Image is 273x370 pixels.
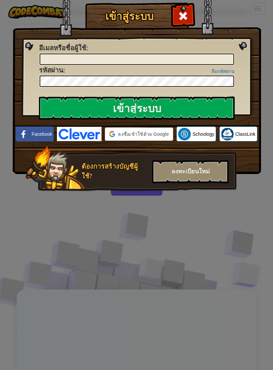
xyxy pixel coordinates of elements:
[118,131,169,137] span: ลงชื่อเข้าใช้ด้วย Google
[105,127,173,141] div: ลงชื่อเข้าใช้ด้วย Google
[152,160,229,183] div: ลงทะเบียนใหม่
[192,131,214,137] span: Schoology
[57,127,102,141] img: clever-logo-blue.png
[82,162,148,181] div: ต้องการสร้างบัญชีผู้ใช้?
[178,128,191,140] img: schoology.png
[17,128,30,140] img: facebook_small.png
[39,66,65,75] label: :
[87,10,172,22] h1: เข้าสู่ระบบ
[39,43,88,53] label: :
[39,66,63,75] span: รหัสผ่าน
[32,131,52,137] span: Facebook
[221,128,234,140] img: classlink-logo-small.png
[39,43,86,52] span: อีเมลหรือชื่อผู้ใช้
[39,96,235,120] input: เข้าสู่ระบบ
[235,131,256,137] span: ClassLink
